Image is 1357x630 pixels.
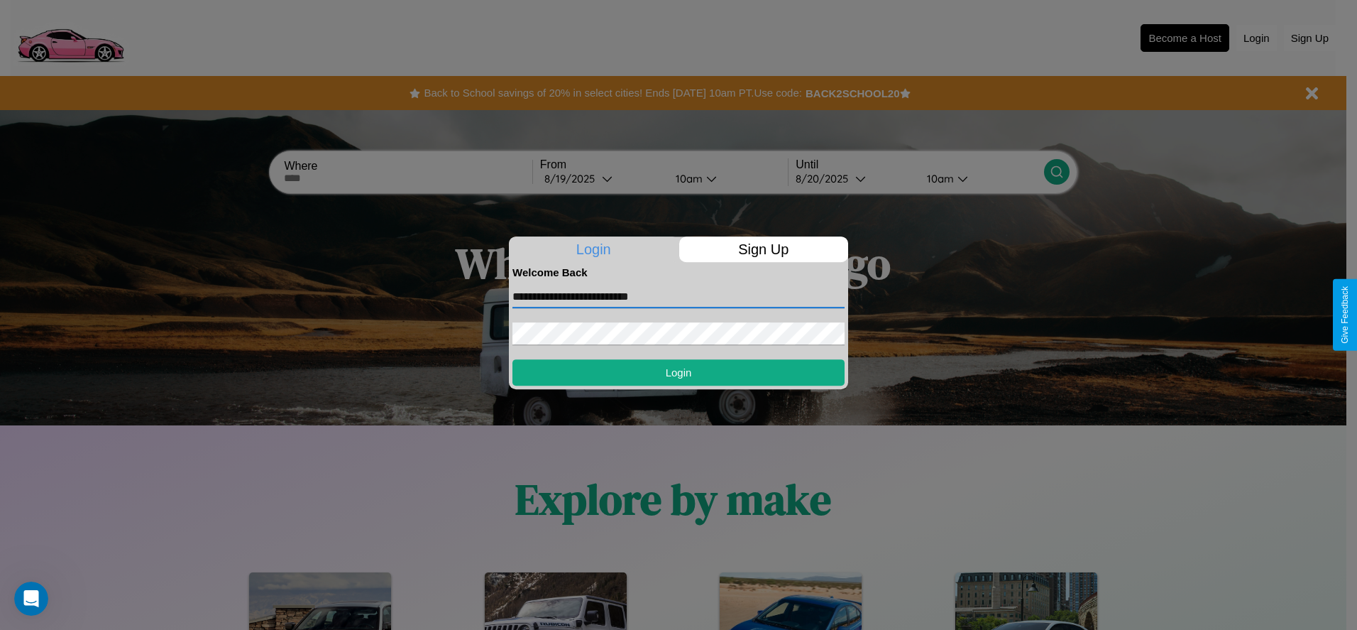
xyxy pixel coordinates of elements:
button: Login [512,359,845,386]
p: Sign Up [679,237,849,262]
div: Give Feedback [1340,286,1350,344]
p: Login [509,237,678,262]
h4: Welcome Back [512,266,845,278]
iframe: Intercom live chat [14,582,48,616]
